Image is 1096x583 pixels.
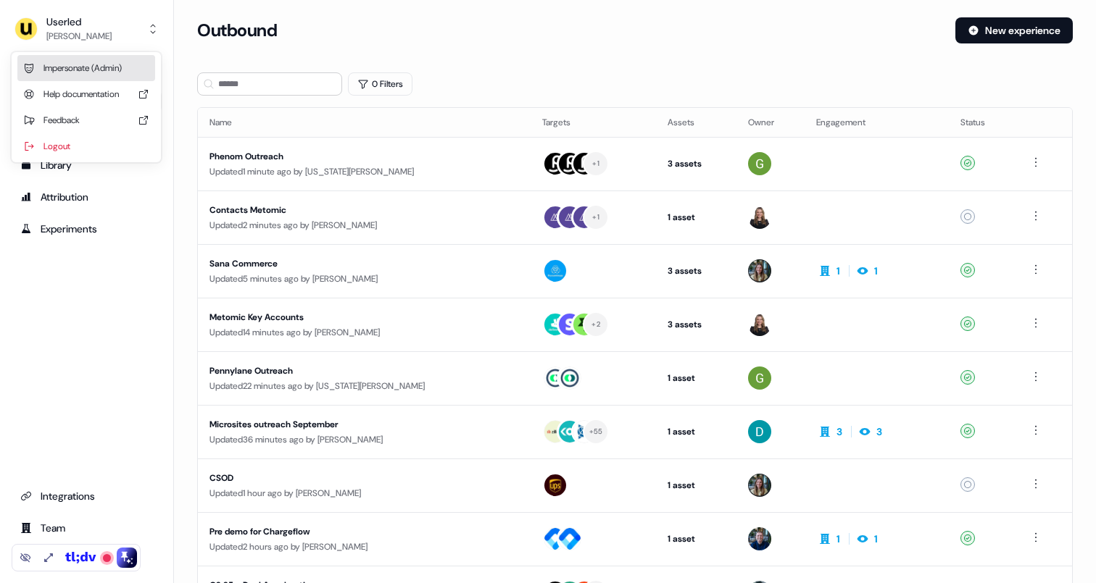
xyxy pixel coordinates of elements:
button: Userled[PERSON_NAME] [12,12,162,46]
div: Userled [46,14,112,29]
div: Logout [17,133,155,159]
div: Impersonate (Admin) [17,55,155,81]
div: Userled[PERSON_NAME] [12,52,161,162]
div: Help documentation [17,81,155,107]
div: [PERSON_NAME] [46,29,112,43]
div: Feedback [17,107,155,133]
